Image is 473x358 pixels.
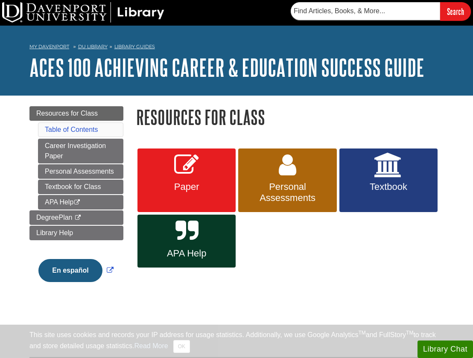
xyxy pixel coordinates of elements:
[38,180,123,194] a: Textbook for Class
[114,44,155,49] a: Library Guides
[29,226,123,240] a: Library Help
[137,148,236,212] a: Paper
[73,200,81,205] i: This link opens in a new window
[136,106,444,128] h1: Resources for Class
[245,181,330,204] span: Personal Assessments
[440,2,471,20] input: Search
[29,330,444,353] div: This site uses cookies and records your IP address for usage statistics. Additionally, we use Goo...
[2,2,164,23] img: DU Library
[346,181,431,192] span: Textbook
[134,342,168,349] a: Read More
[173,340,190,353] button: Close
[29,106,123,297] div: Guide Page Menu
[36,229,73,236] span: Library Help
[406,330,413,336] sup: TM
[238,148,336,212] a: Personal Assessments
[29,41,444,55] nav: breadcrumb
[29,54,424,81] a: ACES 100 Achieving Career & Education Success Guide
[29,43,69,50] a: My Davenport
[78,44,108,49] a: DU Library
[418,341,473,358] button: Library Chat
[74,215,82,221] i: This link opens in a new window
[36,267,115,274] a: Link opens in new window
[29,106,123,121] a: Resources for Class
[137,215,236,268] a: APA Help
[45,126,98,133] a: Table of Contents
[29,210,123,225] a: DegreePlan
[339,148,438,212] a: Textbook
[38,139,123,163] a: Career Investigation Paper
[36,214,73,221] span: DegreePlan
[38,164,123,179] a: Personal Assessments
[144,248,229,259] span: APA Help
[38,195,123,210] a: APA Help
[358,330,365,336] sup: TM
[144,181,229,192] span: Paper
[38,259,102,282] button: En español
[291,2,471,20] form: Searches DU Library's articles, books, and more
[291,2,440,20] input: Find Articles, Books, & More...
[36,110,98,117] span: Resources for Class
